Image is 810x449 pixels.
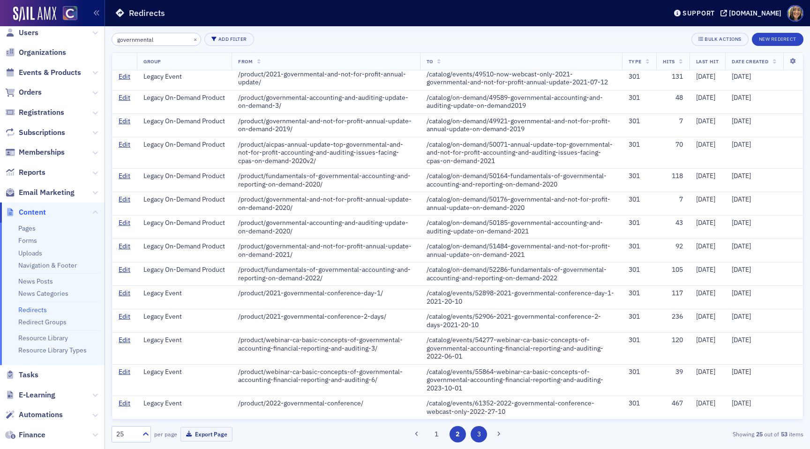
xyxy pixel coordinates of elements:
[18,318,67,326] a: Redirect Groups
[119,195,130,204] a: Edit
[143,94,225,102] div: Legacy On-Demand Product
[19,67,81,78] span: Events & Products
[56,6,77,22] a: View Homepage
[19,107,64,118] span: Registrations
[238,368,413,384] div: /product/webinar-ca-basic-concepts-of-governmental-accounting-financial-reporting-and-auditing-6/
[143,242,225,251] div: Legacy On-Demand Product
[696,93,715,102] span: [DATE]
[705,37,741,42] div: Bulk Actions
[696,172,715,180] span: [DATE]
[427,289,615,306] div: /catalog/events/52898-2021-governmental-conference-day-1-2021-20-10
[19,127,65,138] span: Subscriptions
[428,426,444,442] button: 1
[629,313,650,321] div: 301
[238,70,413,87] div: /product/2021-governmental-and-not-for-profit-annual-update/
[143,313,225,321] div: Legacy Event
[143,172,225,180] div: Legacy On-Demand Product
[204,33,254,46] button: Add Filter
[143,141,225,149] div: Legacy On-Demand Product
[732,195,751,203] span: [DATE]
[732,336,751,344] span: [DATE]
[18,334,68,342] a: Resource Library
[663,368,683,376] div: 39
[732,399,751,407] span: [DATE]
[119,73,130,81] a: Edit
[19,167,45,178] span: Reports
[112,33,201,46] input: Search…
[13,7,56,22] img: SailAMX
[180,427,232,442] button: Export Page
[143,289,225,298] div: Legacy Event
[427,368,615,393] div: /catalog/events/55864-webinar-ca-basic-concepts-of-governmental-accounting-financial-reporting-an...
[663,58,675,65] span: Hits
[119,141,130,149] a: Edit
[19,430,45,440] span: Finance
[629,172,650,180] div: 301
[238,266,413,282] div: /product/fundamentals-of-governmental-accounting-and-reporting-on-demand-2022/
[238,141,413,165] div: /product/aicpas-annual-update-top-governmental-and-not-for-profit-accounting-and-auditing-issues-...
[427,172,615,188] div: /catalog/on-demand/50164-fundamentals-of-governmental-accounting-and-reporting-on-demand-2020
[450,426,466,442] button: 2
[696,399,715,407] span: [DATE]
[629,289,650,298] div: 301
[752,33,803,46] button: New Redirect
[116,429,137,439] div: 25
[18,277,53,285] a: News Posts
[663,219,683,227] div: 43
[682,9,715,17] div: Support
[119,336,130,344] a: Edit
[238,58,253,65] span: From
[143,58,161,65] span: Group
[732,265,751,274] span: [DATE]
[5,167,45,178] a: Reports
[720,10,785,16] button: [DOMAIN_NAME]
[663,399,683,408] div: 467
[19,410,63,420] span: Automations
[696,312,715,321] span: [DATE]
[732,367,751,376] span: [DATE]
[119,242,130,251] a: Edit
[663,336,683,344] div: 120
[732,312,751,321] span: [DATE]
[629,219,650,227] div: 301
[732,172,751,180] span: [DATE]
[238,94,413,110] div: /product/governmental-accounting-and-auditing-update-on-demand-3/
[238,195,413,212] div: /product/governmental-and-not-for-profit-annual-update-on-demand-2020/
[119,94,130,102] a: Edit
[143,266,225,274] div: Legacy On-Demand Product
[663,242,683,251] div: 92
[787,5,803,22] span: Profile
[696,242,715,250] span: [DATE]
[663,117,683,126] div: 7
[427,219,615,235] div: /catalog/on-demand/50185-governmental-accounting-and-auditing-update-on-demand-2021
[663,266,683,274] div: 105
[696,367,715,376] span: [DATE]
[696,195,715,203] span: [DATE]
[5,67,81,78] a: Events & Products
[143,336,225,344] div: Legacy Event
[238,289,413,298] div: /product/2021-governmental-conference-day-1/
[238,313,413,321] div: /product/2021-governmental-conference-2-days/
[629,73,650,81] div: 301
[427,399,615,416] div: /catalog/events/61352-2022-governmental-conference-webcast-only-2022-27-10
[579,430,803,438] div: Showing out of items
[238,172,413,188] div: /product/fundamentals-of-governmental-accounting-and-reporting-on-demand-2020/
[19,370,38,380] span: Tasks
[119,172,130,180] a: Edit
[238,219,413,235] div: /product/governmental-accounting-and-auditing-update-on-demand-2020/
[238,399,413,408] div: /product/2022-governmental-conference/
[696,140,715,149] span: [DATE]
[729,9,781,17] div: [DOMAIN_NAME]
[19,147,65,157] span: Memberships
[732,72,751,81] span: [DATE]
[119,266,130,274] a: Edit
[663,172,683,180] div: 118
[696,117,715,125] span: [DATE]
[119,117,130,126] a: Edit
[732,58,768,65] span: Date Created
[471,426,487,442] button: 3
[19,207,46,217] span: Content
[629,399,650,408] div: 301
[143,368,225,376] div: Legacy Event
